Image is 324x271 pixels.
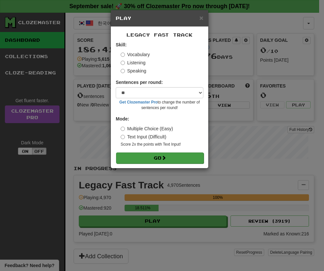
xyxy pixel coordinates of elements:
strong: Skill: [116,42,127,47]
button: Close [199,14,203,21]
label: Text Input (Difficult) [121,134,166,140]
small: Score 2x the points with Text Input ! [121,142,203,147]
label: Vocabulary [121,51,150,58]
span: × [199,14,203,22]
h5: Play [116,15,203,22]
a: Get Clozemaster Pro [119,100,158,104]
input: Listening [121,61,125,65]
small: to change the number of sentences per round! [116,100,203,111]
input: Multiple Choice (Easy) [121,127,125,131]
label: Sentences per round: [116,79,163,86]
input: Speaking [121,69,125,73]
input: Vocabulary [121,53,125,57]
label: Multiple Choice (Easy) [121,125,173,132]
button: Go [116,152,204,164]
label: Listening [121,59,145,66]
label: Speaking [121,68,146,74]
strong: Mode: [116,116,129,121]
input: Text Input (Difficult) [121,135,125,139]
span: Legacy Fast Track [127,32,193,38]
